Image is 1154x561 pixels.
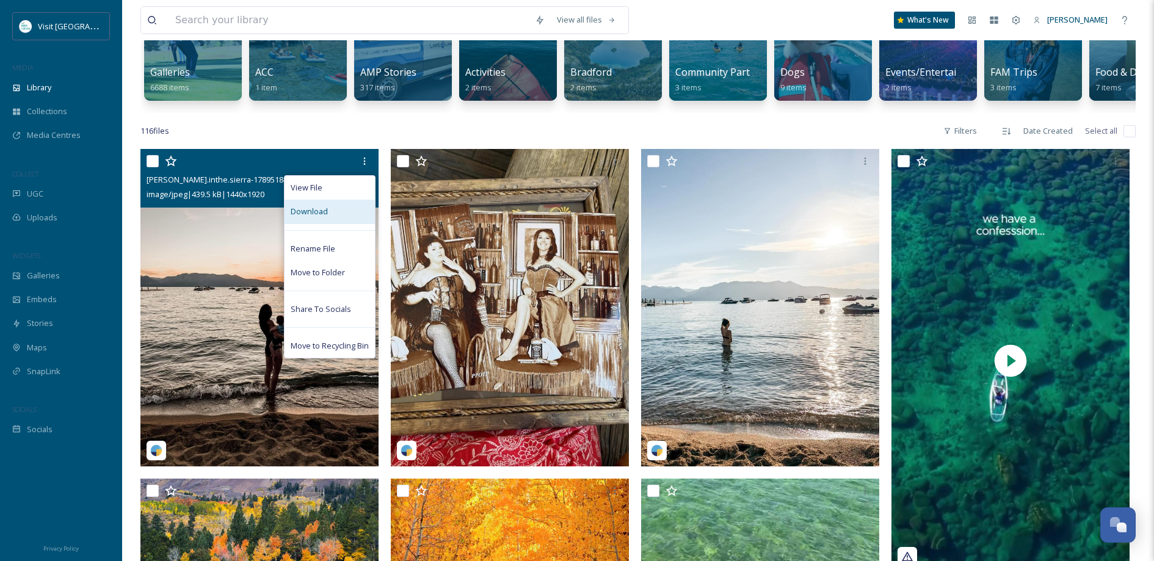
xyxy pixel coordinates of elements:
[990,82,1017,93] span: 3 items
[401,444,413,457] img: snapsea-logo.png
[12,63,34,72] span: MEDIA
[27,366,60,377] span: SnapLink
[38,20,132,32] span: Visit [GEOGRAPHIC_DATA]
[551,8,622,32] a: View all files
[1017,119,1079,143] div: Date Created
[27,424,53,435] span: Socials
[885,67,986,93] a: Events/Entertainment2 items
[27,82,51,93] span: Library
[27,129,81,141] span: Media Centres
[360,65,416,79] span: AMP Stories
[894,12,955,29] a: What's New
[255,67,277,93] a: ACC1 item
[27,294,57,305] span: Embeds
[570,67,612,93] a: Bradford2 items
[12,405,37,414] span: SOCIALS
[1100,507,1136,543] button: Open Chat
[147,174,344,185] span: [PERSON_NAME].inthe.sierra-17895184803314981.jpeg
[651,444,663,457] img: snapsea-logo.png
[360,67,416,93] a: AMP Stories317 items
[27,212,57,223] span: Uploads
[291,182,322,194] span: View File
[291,303,351,315] span: Share To Socials
[990,67,1037,93] a: FAM Trips3 items
[1095,82,1122,93] span: 7 items
[140,125,169,137] span: 116 file s
[255,65,274,79] span: ACC
[1085,125,1117,137] span: Select all
[391,149,629,466] img: sammy.inthe.sierra-18056061062196390.jpeg
[1027,8,1114,32] a: [PERSON_NAME]
[43,545,79,552] span: Privacy Policy
[1047,14,1108,25] span: [PERSON_NAME]
[641,149,879,466] img: sammy.inthe.sierra-18292767112250803.jpeg
[169,7,529,34] input: Search your library
[140,149,379,466] img: sammy.inthe.sierra-17895184803314981.jpeg
[27,342,47,353] span: Maps
[150,67,190,93] a: Galleries6688 items
[780,67,807,93] a: Dogs9 items
[27,270,60,281] span: Galleries
[27,317,53,329] span: Stories
[291,243,335,255] span: Rename File
[27,106,67,117] span: Collections
[885,82,912,93] span: 2 items
[465,82,492,93] span: 2 items
[675,82,702,93] span: 3 items
[465,67,506,93] a: Activities2 items
[570,82,597,93] span: 2 items
[150,65,190,79] span: Galleries
[780,65,805,79] span: Dogs
[291,267,345,278] span: Move to Folder
[990,65,1037,79] span: FAM Trips
[150,82,189,93] span: 6688 items
[570,65,612,79] span: Bradford
[255,82,277,93] span: 1 item
[937,119,983,143] div: Filters
[675,67,766,93] a: Community Partner3 items
[360,82,395,93] span: 317 items
[147,189,264,200] span: image/jpeg | 439.5 kB | 1440 x 1920
[20,20,32,32] img: download.jpeg
[780,82,807,93] span: 9 items
[27,188,43,200] span: UGC
[291,340,369,352] span: Move to Recycling Bin
[150,444,162,457] img: snapsea-logo.png
[12,251,40,260] span: WIDGETS
[465,65,506,79] span: Activities
[675,65,766,79] span: Community Partner
[43,540,79,555] a: Privacy Policy
[291,206,328,217] span: Download
[12,169,38,178] span: COLLECT
[885,65,986,79] span: Events/Entertainment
